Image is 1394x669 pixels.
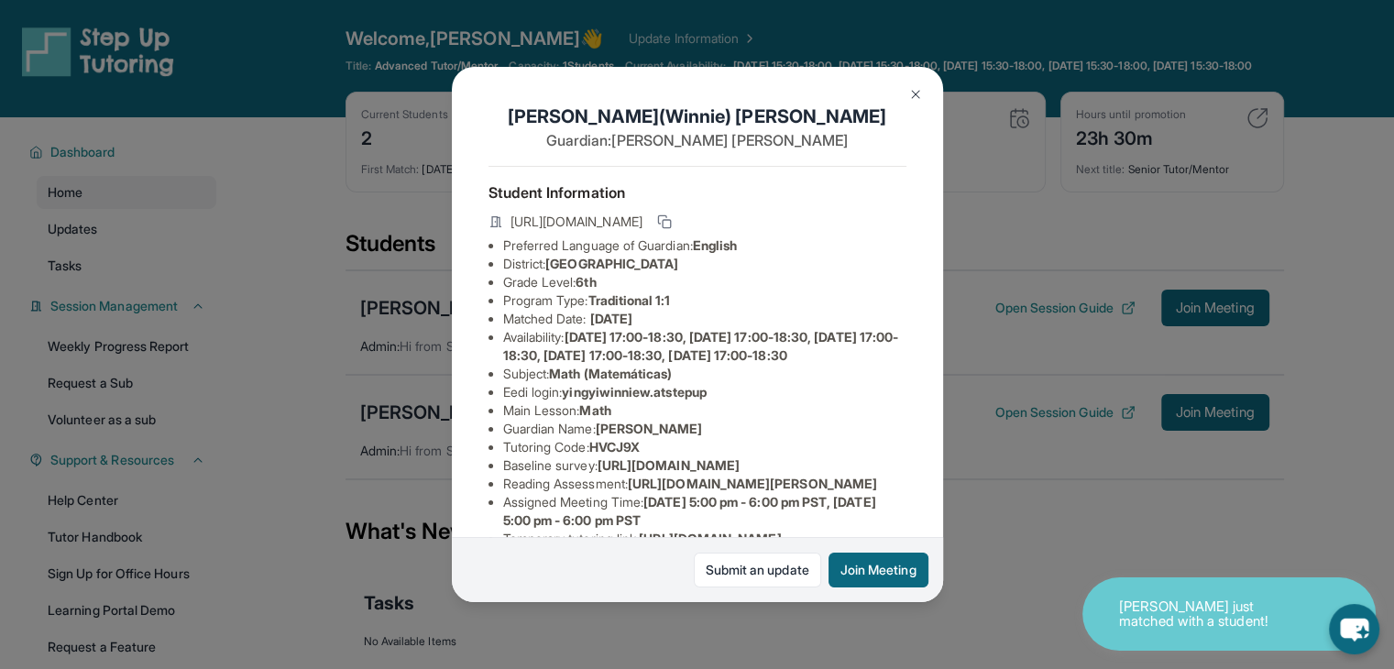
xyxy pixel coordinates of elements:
[503,494,876,528] span: [DATE] 5:00 pm - 6:00 pm PST, [DATE] 5:00 pm - 6:00 pm PST
[503,273,906,291] li: Grade Level:
[908,87,923,102] img: Close Icon
[587,292,670,308] span: Traditional 1:1
[694,553,821,587] a: Submit an update
[503,383,906,401] li: Eedi login :
[693,237,738,253] span: English
[503,365,906,383] li: Subject :
[1119,599,1302,630] p: [PERSON_NAME] just matched with a student!
[488,104,906,129] h1: [PERSON_NAME](Winnie) [PERSON_NAME]
[503,456,906,475] li: Baseline survey :
[628,476,877,491] span: [URL][DOMAIN_NAME][PERSON_NAME]
[503,236,906,255] li: Preferred Language of Guardian:
[503,438,906,456] li: Tutoring Code :
[503,475,906,493] li: Reading Assessment :
[596,421,703,436] span: [PERSON_NAME]
[639,531,781,546] span: [URL][DOMAIN_NAME]
[829,553,928,587] button: Join Meeting
[510,213,642,231] span: [URL][DOMAIN_NAME]
[503,493,906,530] li: Assigned Meeting Time :
[653,211,675,233] button: Copy link
[503,310,906,328] li: Matched Date:
[598,457,740,473] span: [URL][DOMAIN_NAME]
[488,129,906,151] p: Guardian: [PERSON_NAME] [PERSON_NAME]
[503,328,906,365] li: Availability:
[590,311,632,326] span: [DATE]
[1329,604,1379,654] button: chat-button
[576,274,596,290] span: 6th
[545,256,678,271] span: [GEOGRAPHIC_DATA]
[503,420,906,438] li: Guardian Name :
[503,530,906,548] li: Temporary tutoring link :
[503,401,906,420] li: Main Lesson :
[503,329,899,363] span: [DATE] 17:00-18:30, [DATE] 17:00-18:30, [DATE] 17:00-18:30, [DATE] 17:00-18:30, [DATE] 17:00-18:30
[503,291,906,310] li: Program Type:
[589,439,640,455] span: HVCJ9X
[488,181,906,203] h4: Student Information
[562,384,707,400] span: yingyiwinniew.atstepup
[549,366,672,381] span: Math (Matemáticas)
[503,255,906,273] li: District:
[579,402,610,418] span: Math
